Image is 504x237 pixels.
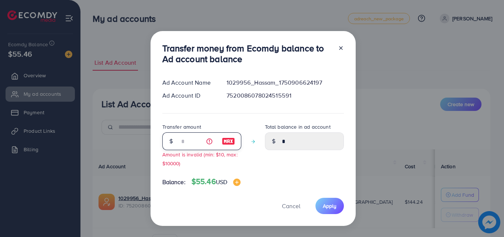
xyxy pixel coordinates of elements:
[265,123,331,131] label: Total balance in ad account
[156,78,221,87] div: Ad Account Name
[315,198,344,214] button: Apply
[162,151,238,166] small: Amount is invalid (min: $10, max: $10000)
[323,202,336,210] span: Apply
[221,78,349,87] div: 1029956_Hassam_1750906624197
[156,91,221,100] div: Ad Account ID
[221,91,349,100] div: 7520086078024515591
[162,123,201,131] label: Transfer amount
[282,202,300,210] span: Cancel
[216,178,227,186] span: USD
[162,178,186,186] span: Balance:
[273,198,310,214] button: Cancel
[233,179,241,186] img: image
[191,177,241,186] h4: $55.46
[162,43,332,64] h3: Transfer money from Ecomdy balance to Ad account balance
[222,137,235,146] img: image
